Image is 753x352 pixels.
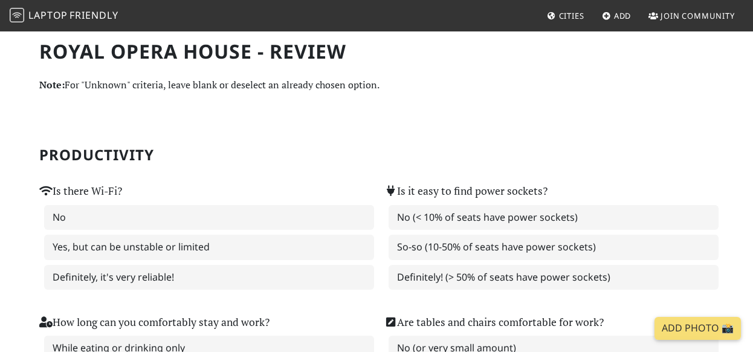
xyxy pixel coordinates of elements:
label: Definitely, it's very reliable! [44,265,374,290]
span: Laptop [28,8,68,22]
span: Add [614,10,632,21]
label: Yes, but can be unstable or limited [44,235,374,260]
p: For "Unknown" criteria, leave blank or deselect an already chosen option. [39,77,714,93]
label: Definitely! (> 50% of seats have power sockets) [389,265,719,290]
h1: Royal Opera House - Review [39,40,714,63]
label: How long can you comfortably stay and work? [39,314,270,331]
span: Join Community [661,10,735,21]
span: Cities [559,10,584,21]
label: Is it easy to find power sockets? [384,183,548,200]
a: Add Photo 📸 [654,317,741,340]
label: No [44,205,374,230]
a: LaptopFriendly LaptopFriendly [10,5,118,27]
img: LaptopFriendly [10,8,24,22]
label: So-so (10-50% of seats have power sockets) [389,235,719,260]
a: Add [597,5,636,27]
span: Friendly [69,8,118,22]
strong: Note: [39,78,65,91]
label: Is there Wi-Fi? [39,183,122,200]
h2: Productivity [39,146,714,164]
a: Cities [542,5,589,27]
label: Are tables and chairs comfortable for work? [384,314,604,331]
a: Join Community [644,5,740,27]
label: No (< 10% of seats have power sockets) [389,205,719,230]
